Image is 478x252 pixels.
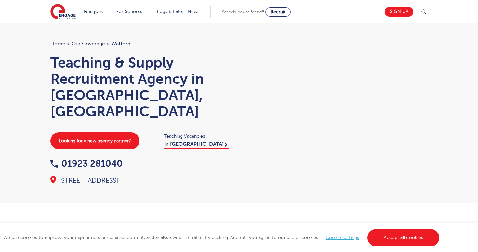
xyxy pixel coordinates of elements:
[3,235,441,240] span: We use cookies to improve your experience, personalise content, and analyse website traffic. By c...
[50,40,232,48] nav: breadcrumb
[50,55,232,120] h1: Teaching & Supply Recruitment Agency in [GEOGRAPHIC_DATA], [GEOGRAPHIC_DATA]
[367,229,440,246] a: Accept all cookies
[111,41,131,47] span: Watford
[222,10,264,14] span: Schools looking for staff
[67,41,70,47] span: >
[50,4,76,20] img: Engage Education
[50,41,65,47] a: Home
[265,7,291,17] a: Recruit
[271,9,285,14] span: Recruit
[116,9,142,14] a: For Schools
[107,41,110,47] span: >
[326,235,359,240] a: Cookie settings
[50,176,232,185] div: [STREET_ADDRESS]
[164,132,232,140] span: Teaching Vacancies
[72,41,105,47] a: Our coverage
[50,158,123,169] a: 01923 281040
[164,141,229,149] a: in [GEOGRAPHIC_DATA]
[84,9,103,14] a: Find jobs
[50,132,139,149] a: Looking for a new agency partner?
[155,9,200,14] a: Blogs & Latest News
[385,7,413,17] a: Sign up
